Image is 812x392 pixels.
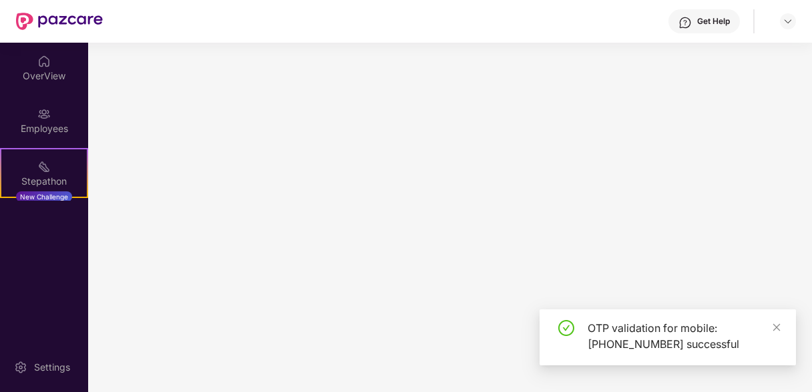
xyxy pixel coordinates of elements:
[16,13,103,30] img: New Pazcare Logo
[37,55,51,68] img: svg+xml;base64,PHN2ZyBpZD0iSG9tZSIgeG1sbnM9Imh0dHA6Ly93d3cudzMub3JnLzIwMDAvc3ZnIiB3aWR0aD0iMjAiIG...
[14,361,27,374] img: svg+xml;base64,PHN2ZyBpZD0iU2V0dGluZy0yMHgyMCIgeG1sbnM9Imh0dHA6Ly93d3cudzMub3JnLzIwMDAvc3ZnIiB3aW...
[558,320,574,336] span: check-circle
[772,323,781,332] span: close
[37,160,51,173] img: svg+xml;base64,PHN2ZyB4bWxucz0iaHR0cDovL3d3dy53My5vcmcvMjAwMC9zdmciIHdpZHRoPSIyMSIgaGVpZ2h0PSIyMC...
[37,107,51,121] img: svg+xml;base64,PHN2ZyBpZD0iRW1wbG95ZWVzIiB4bWxucz0iaHR0cDovL3d3dy53My5vcmcvMjAwMC9zdmciIHdpZHRoPS...
[30,361,74,374] div: Settings
[678,16,692,29] img: svg+xml;base64,PHN2ZyBpZD0iSGVscC0zMngzMiIgeG1sbnM9Imh0dHA6Ly93d3cudzMub3JnLzIwMDAvc3ZnIiB3aWR0aD...
[697,16,730,27] div: Get Help
[783,16,793,27] img: svg+xml;base64,PHN2ZyBpZD0iRHJvcGRvd24tMzJ4MzIiIHhtbG5zPSJodHRwOi8vd3d3LnczLm9yZy8yMDAwL3N2ZyIgd2...
[588,320,780,352] div: OTP validation for mobile: [PHONE_NUMBER] successful
[1,175,87,188] div: Stepathon
[16,191,72,202] div: New Challenge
